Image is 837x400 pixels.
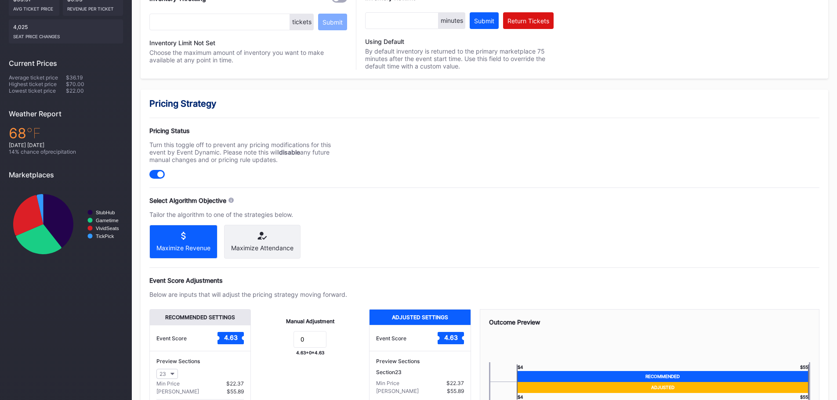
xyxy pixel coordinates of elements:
[517,364,523,371] div: $ 4
[149,141,347,163] div: Turn this toggle off to prevent any pricing modifications for this event by Event Dynamic. Please...
[9,19,123,43] div: 4,025
[149,127,347,134] div: Pricing Status
[150,310,250,325] div: Recommended Settings
[279,148,300,156] strong: disable
[322,18,343,26] div: Submit
[446,380,464,386] div: $22.37
[66,87,123,94] div: $22.00
[9,74,66,81] div: Average ticket price
[9,186,123,263] svg: Chart title
[507,17,549,25] div: Return Tickets
[66,74,123,81] div: $36.19
[489,318,811,326] div: Outcome Preview
[9,125,123,142] div: 68
[376,369,464,375] div: Section 23
[156,244,210,252] div: Maximize Revenue
[517,393,523,400] div: $ 4
[474,17,494,25] div: Submit
[438,12,465,29] div: minutes
[156,335,187,342] div: Event Score
[149,277,819,284] div: Event Score Adjustments
[376,335,406,342] div: Event Score
[800,364,809,371] div: $ 55
[224,334,238,341] text: 4.63
[66,81,123,87] div: $70.00
[149,211,347,218] div: Tailor the algorithm to one of the strategies below.
[365,38,554,45] div: Using Default
[9,109,123,118] div: Weather Report
[444,334,457,341] text: 4.63
[13,30,119,39] div: seat price changes
[9,142,123,148] div: [DATE] [DATE]
[13,3,55,11] div: Avg ticket price
[156,380,180,387] div: Min Price
[376,388,419,394] div: [PERSON_NAME]
[67,3,119,11] div: Revenue per ticket
[503,12,554,29] button: Return Tickets
[365,38,554,70] div: By default inventory is returned to the primary marketplace 75 minutes after the event start time...
[9,148,123,155] div: 14 % chance of precipitation
[156,388,199,395] div: [PERSON_NAME]
[149,39,347,47] div: Inventory Limit Not Set
[96,218,119,223] text: Gametime
[9,170,123,179] div: Marketplaces
[9,59,123,68] div: Current Prices
[149,98,819,109] div: Pricing Strategy
[447,388,464,394] div: $55.89
[370,310,470,325] div: Adjusted Settings
[96,226,119,231] text: VividSeats
[156,358,244,364] div: Preview Sections
[159,371,166,377] div: 23
[149,49,347,64] div: Choose the maximum amount of inventory you want to make available at any point in time.
[149,291,347,298] div: Below are inputs that will adjust the pricing strategy moving forward.
[318,14,347,30] button: Submit
[9,81,66,87] div: Highest ticket price
[290,14,314,30] div: tickets
[149,197,226,204] div: Select Algorithm Objective
[470,12,499,29] button: Submit
[296,350,324,355] div: 4.63 + 0 = 4.63
[800,393,809,400] div: $ 55
[231,244,293,252] div: Maximize Attendance
[227,388,244,395] div: $55.89
[376,380,399,386] div: Min Price
[96,210,115,215] text: StubHub
[286,318,334,324] div: Manual Adjustment
[517,371,809,382] div: Recommended
[226,380,244,387] div: $22.37
[26,125,41,142] span: ℉
[9,87,66,94] div: Lowest ticket price
[96,234,114,239] text: TickPick
[376,358,464,364] div: Preview Sections
[517,382,809,393] div: Adjusted
[156,369,178,379] button: 23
